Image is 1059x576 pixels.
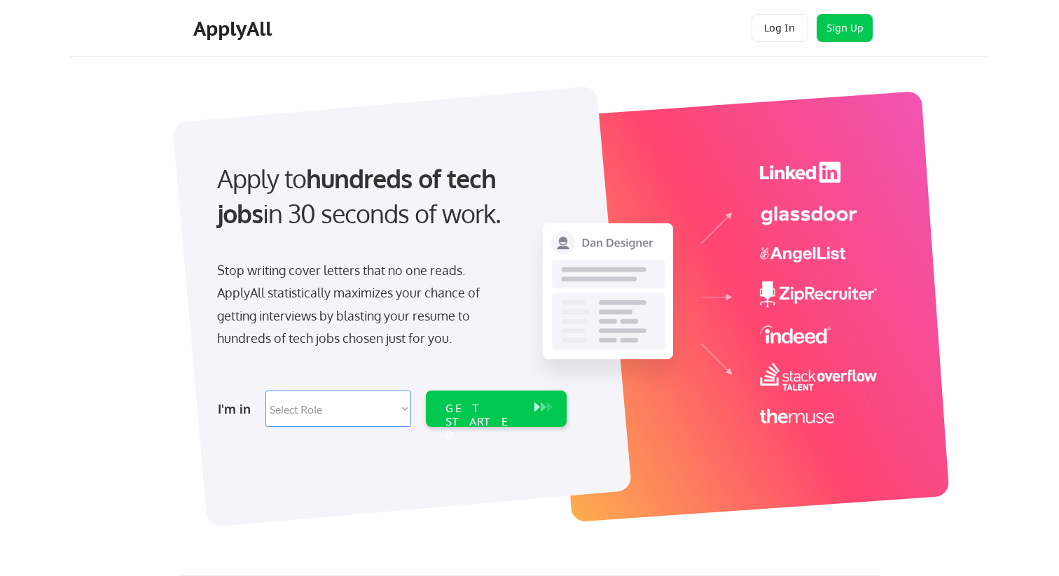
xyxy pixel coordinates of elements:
[217,162,502,229] strong: hundreds of tech jobs
[217,161,561,232] div: Apply to in 30 seconds of work.
[817,14,873,42] button: Sign Up
[752,14,808,42] button: Log In
[217,259,505,350] div: Stop writing cover letters that no one reads. ApplyAll statistically maximizes your chance of get...
[445,402,520,442] div: GET STARTED
[193,17,276,41] div: ApplyAll
[218,398,257,420] div: I'm in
